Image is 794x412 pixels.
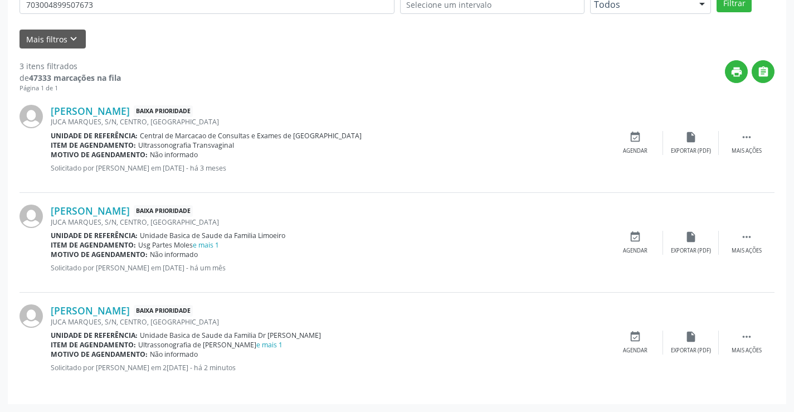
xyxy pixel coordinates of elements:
div: Mais ações [732,147,762,155]
div: Exportar (PDF) [671,147,711,155]
a: [PERSON_NAME] [51,304,130,317]
i:  [741,331,753,343]
div: de [20,72,121,84]
b: Item de agendamento: [51,240,136,250]
p: Solicitado por [PERSON_NAME] em [DATE] - há um mês [51,263,607,273]
i: event_available [629,131,641,143]
span: Não informado [150,150,198,159]
a: [PERSON_NAME] [51,205,130,217]
div: Exportar (PDF) [671,347,711,355]
div: 3 itens filtrados [20,60,121,72]
img: img [20,105,43,128]
i: event_available [629,231,641,243]
b: Unidade de referência: [51,231,138,240]
div: Mais ações [732,347,762,355]
b: Motivo de agendamento: [51,250,148,259]
i: event_available [629,331,641,343]
i: insert_drive_file [685,231,697,243]
span: Baixa Prioridade [134,105,193,117]
img: img [20,205,43,228]
div: Agendar [623,247,647,255]
span: Ultrassonografia de [PERSON_NAME] [138,340,282,350]
p: Solicitado por [PERSON_NAME] em [DATE] - há 3 meses [51,163,607,173]
a: e mais 1 [256,340,282,350]
button: print [725,60,748,83]
i: insert_drive_file [685,331,697,343]
span: Unidade Basica de Saude da Familia Limoeiro [140,231,285,240]
button:  [752,60,774,83]
img: img [20,304,43,328]
button: Mais filtroskeyboard_arrow_down [20,30,86,49]
b: Unidade de referência: [51,131,138,140]
i: keyboard_arrow_down [67,33,80,45]
i:  [741,231,753,243]
div: Página 1 de 1 [20,84,121,93]
p: Solicitado por [PERSON_NAME] em 2[DATE] - há 2 minutos [51,363,607,372]
div: Agendar [623,347,647,355]
i:  [757,66,769,78]
span: Não informado [150,350,198,359]
b: Item de agendamento: [51,340,136,350]
a: [PERSON_NAME] [51,105,130,117]
b: Unidade de referência: [51,331,138,340]
i: print [730,66,743,78]
b: Motivo de agendamento: [51,150,148,159]
span: Usg Partes Moles [138,240,219,250]
i:  [741,131,753,143]
div: JUCA MARQUES, S/N, CENTRO, [GEOGRAPHIC_DATA] [51,117,607,127]
div: Agendar [623,147,647,155]
i: insert_drive_file [685,131,697,143]
div: JUCA MARQUES, S/N, CENTRO, [GEOGRAPHIC_DATA] [51,217,607,227]
b: Item de agendamento: [51,140,136,150]
strong: 47333 marcações na fila [29,72,121,83]
span: Ultrassonografia Transvaginal [138,140,234,150]
span: Não informado [150,250,198,259]
span: Baixa Prioridade [134,305,193,317]
a: e mais 1 [193,240,219,250]
span: Unidade Basica de Saude da Familia Dr [PERSON_NAME] [140,331,321,340]
b: Motivo de agendamento: [51,350,148,359]
div: Exportar (PDF) [671,247,711,255]
div: JUCA MARQUES, S/N, CENTRO, [GEOGRAPHIC_DATA] [51,317,607,327]
span: Central de Marcacao de Consultas e Exames de [GEOGRAPHIC_DATA] [140,131,362,140]
div: Mais ações [732,247,762,255]
span: Baixa Prioridade [134,205,193,217]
